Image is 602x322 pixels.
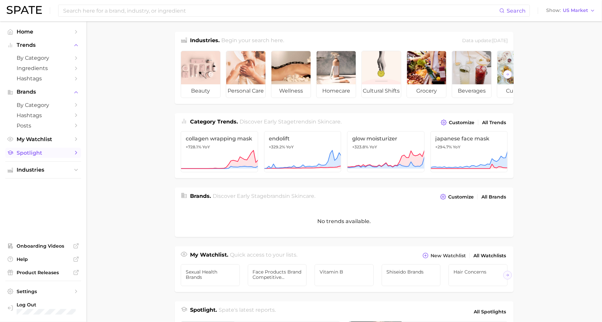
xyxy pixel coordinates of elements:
button: Scroll Right [503,70,512,79]
span: New Watchlist [431,253,466,259]
a: by Category [5,53,81,63]
span: Discover Early Stage trends in . [240,119,342,125]
span: wellness [271,84,311,98]
span: Settings [17,288,70,294]
span: skincare [292,193,315,199]
span: Vitamin B [320,269,369,275]
a: collagen wrapping mask+728.1% YoY [181,131,258,172]
a: japanese face mask+294.7% YoY [431,131,508,172]
span: Hair Concerns [453,269,503,275]
a: All Watchlists [472,251,508,260]
a: glow moisturizer+323.8% YoY [347,131,425,172]
span: Log Out [17,302,76,308]
span: My Watchlist [17,136,70,142]
h2: Spate's latest reports. [219,306,276,317]
a: wellness [271,51,311,98]
button: New Watchlist [421,251,467,260]
div: No trends available. [175,205,514,237]
h1: Spotlight. [190,306,217,317]
span: Posts [17,122,70,129]
a: culinary [497,51,537,98]
a: Hair Concerns [449,264,508,286]
span: Spotlight [17,150,70,156]
a: Shiseido Brands [382,264,441,286]
h1: Industries. [190,37,220,45]
a: Help [5,254,81,264]
span: japanese face mask [436,135,503,142]
span: Industries [17,167,70,173]
span: Onboarding Videos [17,243,70,249]
a: cultural shifts [361,51,401,98]
span: All Brands [481,194,506,200]
span: Category Trends . [190,119,238,125]
span: +294.7% [436,144,452,149]
span: Hashtags [17,75,70,82]
a: Product Releases [5,268,81,278]
button: Trends [5,40,81,50]
span: Customize [448,194,474,200]
span: Ingredients [17,65,70,71]
span: US Market [563,9,588,12]
span: culinary [497,84,537,98]
a: Hashtags [5,73,81,84]
span: homecare [317,84,356,98]
span: Home [17,29,70,35]
a: sexual health brands [181,264,240,286]
span: by Category [17,102,70,108]
h1: My Watchlist. [190,251,228,260]
span: Help [17,256,70,262]
span: +329.2% [269,144,285,149]
button: Customize [439,192,475,201]
span: YoY [453,144,461,150]
a: endolift+329.2% YoY [264,131,342,172]
a: Settings [5,286,81,296]
span: Hashtags [17,112,70,119]
span: Show [546,9,561,12]
a: beverages [452,51,492,98]
span: skincare [318,119,341,125]
a: personal care [226,51,266,98]
span: Search [507,8,526,14]
span: YoY [286,144,294,150]
span: All Spotlights [474,308,506,316]
a: homecare [316,51,356,98]
span: All Watchlists [473,253,506,259]
span: +323.8% [352,144,368,149]
a: by Category [5,100,81,110]
span: personal care [226,84,265,98]
h2: Begin your search here. [222,37,284,45]
a: beauty [181,51,221,98]
a: Vitamin B [315,264,374,286]
a: Log out. Currently logged in with e-mail hannah@spate.nyc. [5,300,81,317]
span: beauty [181,84,220,98]
a: Posts [5,121,81,131]
span: All Trends [482,120,506,125]
span: collagen wrapping mask [186,135,253,142]
input: Search here for a brand, industry, or ingredient [62,5,499,16]
button: ShowUS Market [545,6,597,15]
a: Ingredients [5,63,81,73]
span: beverages [452,84,491,98]
span: glow moisturizer [352,135,420,142]
a: All Trends [480,118,508,127]
img: SPATE [7,6,42,14]
span: YoY [202,144,210,150]
span: Customize [449,120,474,125]
button: Industries [5,165,81,175]
a: Face products Brand Competitive Analysis [248,264,307,286]
a: Spotlight [5,148,81,158]
a: My Watchlist [5,134,81,144]
div: Data update: [DATE] [462,37,508,45]
a: All Brands [480,193,508,201]
a: Hashtags [5,110,81,121]
span: Face products Brand Competitive Analysis [253,269,302,280]
a: Home [5,27,81,37]
span: by Category [17,55,70,61]
button: Customize [439,118,476,127]
a: grocery [407,51,447,98]
a: Onboarding Videos [5,241,81,251]
span: Trends [17,42,70,48]
span: Product Releases [17,270,70,276]
span: cultural shifts [362,84,401,98]
a: All Spotlights [472,306,508,317]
